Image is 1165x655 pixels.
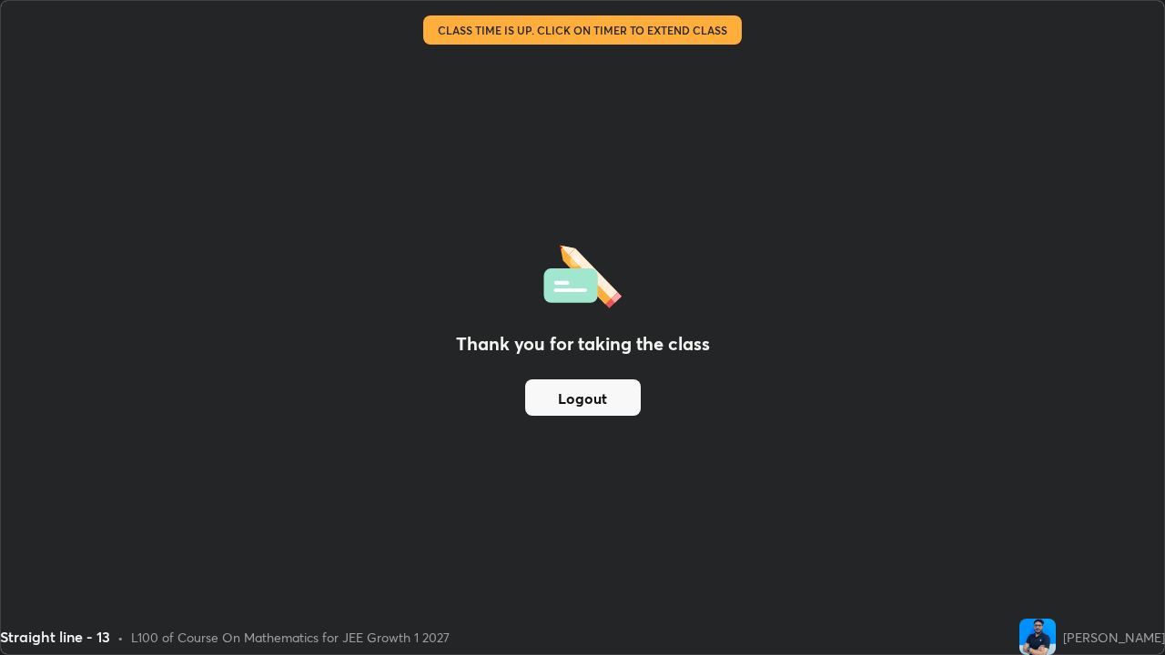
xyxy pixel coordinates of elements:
[1063,628,1165,647] div: [PERSON_NAME]
[131,628,450,647] div: L100 of Course On Mathematics for JEE Growth 1 2027
[117,628,124,647] div: •
[456,330,710,358] h2: Thank you for taking the class
[525,379,641,416] button: Logout
[543,239,622,308] img: offlineFeedback.1438e8b3.svg
[1019,619,1056,655] img: ab24a058a92a4a82a9f905d27f7b9411.jpg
